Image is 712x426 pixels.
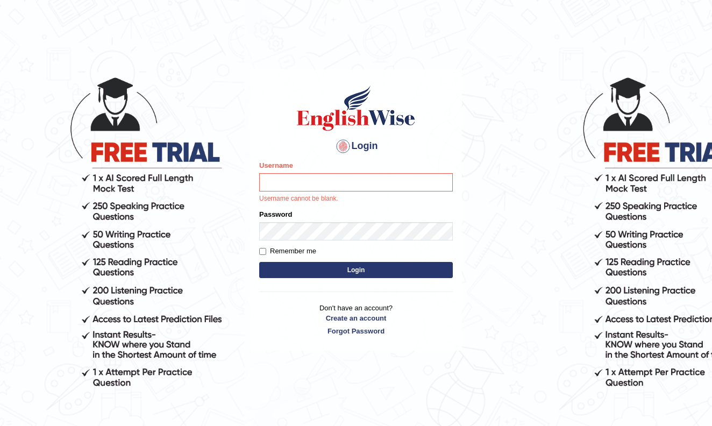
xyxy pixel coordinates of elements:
p: Don't have an account? [259,303,453,336]
input: Remember me [259,248,266,255]
img: Logo of English Wise sign in for intelligent practice with AI [295,84,417,132]
label: Password [259,209,292,219]
a: Create an account [259,313,453,323]
label: Username [259,160,293,171]
h4: Login [259,138,453,155]
label: Remember me [259,246,316,257]
a: Forgot Password [259,326,453,336]
p: Username cannot be blank. [259,194,453,204]
button: Login [259,262,453,278]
